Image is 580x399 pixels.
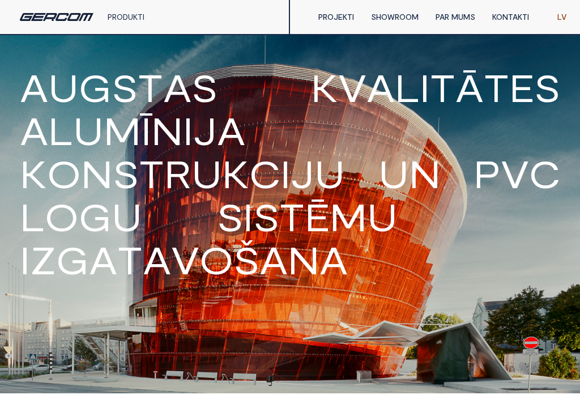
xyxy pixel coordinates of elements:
span: k [20,154,47,193]
span: P [474,154,501,193]
span: a [366,68,395,107]
span: s [253,197,279,236]
span: Š [233,240,259,279]
span: V [472,197,501,236]
span: A [20,68,48,107]
span: T [117,240,143,279]
span: u [314,154,345,193]
span: i [280,154,291,193]
span: o [47,154,81,193]
a: PAR MUMS [427,6,484,28]
span: t [279,197,305,236]
span: g [79,68,112,107]
span: r [164,154,191,193]
span: t [139,154,164,193]
span: a [20,111,48,150]
span: I [20,240,30,279]
span: C [529,154,560,193]
span: A [89,240,117,279]
span: N [288,240,319,279]
span: n [81,154,113,193]
span: G [56,240,89,279]
span: t [430,68,455,107]
span: n [151,111,183,150]
span: c [249,154,280,193]
a: PROJEKTI [310,6,362,28]
span: Z [30,240,56,279]
span: a [163,68,191,107]
span: O [199,240,233,279]
span: t [484,68,509,107]
span: u [73,111,104,150]
span: l [48,111,73,150]
span: l [395,68,420,107]
span: u [367,197,398,236]
span: i [420,68,430,107]
span: u [112,197,142,236]
span: j [193,111,217,150]
span: V [531,197,560,236]
span: g [79,197,112,236]
span: j [291,154,314,193]
span: m [330,197,367,236]
span: o [45,197,79,236]
span: A [143,240,171,279]
span: ī [141,111,151,150]
span: A [319,240,348,279]
span: k [311,68,338,107]
span: V [171,240,199,279]
span: ē [305,197,330,236]
span: u [191,154,222,193]
span: n [409,154,441,193]
span: m [104,111,141,150]
span: A [259,240,288,279]
span: ā [455,68,484,107]
span: u [48,68,79,107]
span: i [243,197,253,236]
span: t [138,68,163,107]
a: KONTAKTI [484,6,538,28]
span: s [191,68,217,107]
span: a [217,111,245,150]
a: SHOWROOM [362,6,427,28]
span: s [217,197,243,236]
a: PRODUKTI [108,12,144,22]
span: e [509,68,534,107]
span: V [501,154,529,193]
span: k [222,154,249,193]
span: s [534,68,560,107]
a: LV [549,6,575,28]
span: i [183,111,193,150]
span: l [20,197,45,236]
span: V [501,197,531,236]
span: u [378,154,409,193]
span: s [113,154,139,193]
span: v [338,68,366,107]
span: s [112,68,138,107]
